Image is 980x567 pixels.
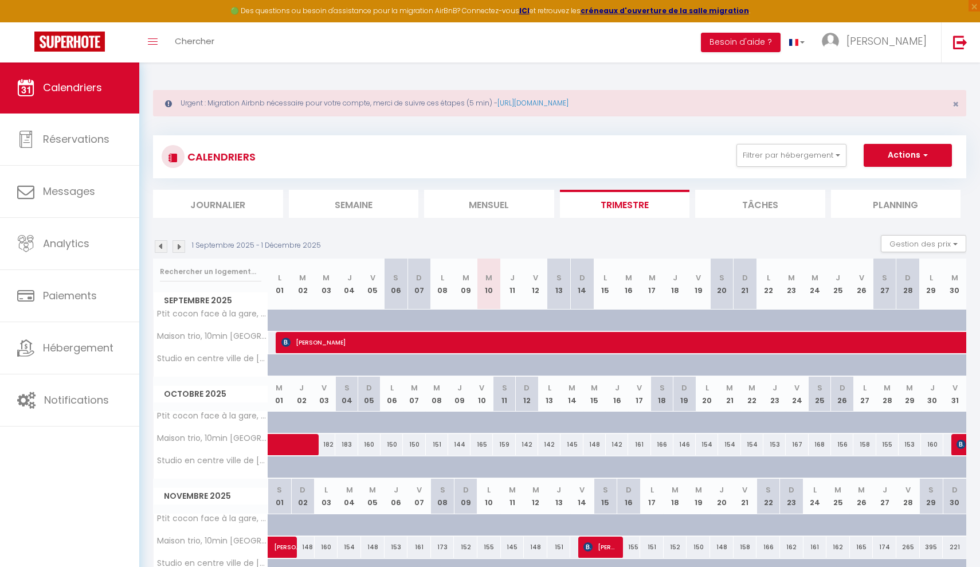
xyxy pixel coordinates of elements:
div: 148 [710,537,734,558]
abbr: V [859,272,864,283]
span: Chercher [175,35,214,47]
abbr: V [417,484,422,495]
th: 02 [291,377,313,412]
abbr: M [672,484,679,495]
th: 23 [780,259,803,310]
abbr: L [441,272,444,283]
th: 13 [547,479,571,514]
button: Filtrer par hébergement [736,144,846,167]
abbr: V [905,484,911,495]
th: 15 [583,377,606,412]
abbr: S [393,272,398,283]
th: 02 [291,259,315,310]
th: 19 [687,259,710,310]
abbr: L [278,272,281,283]
th: 20 [710,479,734,514]
li: Semaine [289,190,419,218]
a: [PERSON_NAME] [268,537,292,558]
th: 27 [873,259,896,310]
abbr: S [603,484,608,495]
abbr: V [742,484,747,495]
div: 155 [876,434,899,455]
abbr: M [411,382,418,393]
th: 23 [780,479,803,514]
div: 221 [943,537,966,558]
th: 07 [407,259,431,310]
abbr: M [433,382,440,393]
img: ... [822,33,839,50]
th: 19 [673,377,696,412]
th: 09 [454,259,477,310]
th: 29 [899,377,921,412]
abbr: M [649,272,656,283]
th: 01 [268,479,292,514]
div: 174 [873,537,896,558]
abbr: D [416,272,422,283]
th: 08 [426,377,448,412]
span: Maison trio, 10min [GEOGRAPHIC_DATA][PERSON_NAME] parking privé gratuit, wifi, TVsmart [155,537,270,545]
abbr: S [660,382,665,393]
th: 02 [291,479,315,514]
abbr: V [952,382,958,393]
th: 06 [385,479,408,514]
a: Chercher [166,22,223,62]
th: 29 [920,259,943,310]
abbr: L [767,272,770,283]
div: 153 [385,537,408,558]
div: 154 [338,537,361,558]
span: Messages [43,184,95,198]
div: 148 [583,434,606,455]
abbr: M [462,272,469,283]
div: 155 [477,537,501,558]
th: 21 [734,259,757,310]
th: 24 [803,259,827,310]
th: 24 [803,479,827,514]
abbr: M [812,272,818,283]
div: 142 [606,434,628,455]
span: Ptit cocon face à la gare, 5min centre ville, [GEOGRAPHIC_DATA] [155,310,270,318]
abbr: D [463,484,469,495]
span: Réservations [43,132,109,146]
th: 26 [831,377,853,412]
th: 28 [896,259,920,310]
div: 154 [741,434,763,455]
abbr: V [370,272,375,283]
li: Planning [831,190,961,218]
th: 08 [431,259,454,310]
abbr: M [951,272,958,283]
abbr: L [324,484,328,495]
th: 18 [664,259,687,310]
div: 142 [538,434,560,455]
abbr: D [952,484,958,495]
div: 150 [687,537,710,558]
div: 144 [448,434,471,455]
span: Ptit cocon face à la gare, 5min centre ville, [GEOGRAPHIC_DATA] [155,412,270,420]
abbr: V [479,382,484,393]
th: 28 [876,377,899,412]
th: 20 [696,377,718,412]
abbr: J [457,382,462,393]
abbr: J [673,272,677,283]
th: 14 [560,377,583,412]
abbr: M [858,484,865,495]
abbr: M [834,484,841,495]
abbr: S [344,382,350,393]
a: créneaux d'ouverture de la salle migration [581,6,749,15]
div: 161 [803,537,827,558]
th: 25 [826,259,850,310]
span: Calendriers [43,80,102,95]
th: 06 [385,259,408,310]
strong: ICI [519,6,530,15]
th: 04 [335,377,358,412]
abbr: D [742,272,748,283]
th: 22 [756,479,780,514]
div: 148 [361,537,385,558]
div: 145 [501,537,524,558]
th: 24 [786,377,808,412]
div: 152 [454,537,477,558]
abbr: S [928,484,934,495]
abbr: D [681,382,687,393]
span: Analytics [43,236,89,251]
abbr: J [836,272,840,283]
div: 395 [920,537,943,558]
